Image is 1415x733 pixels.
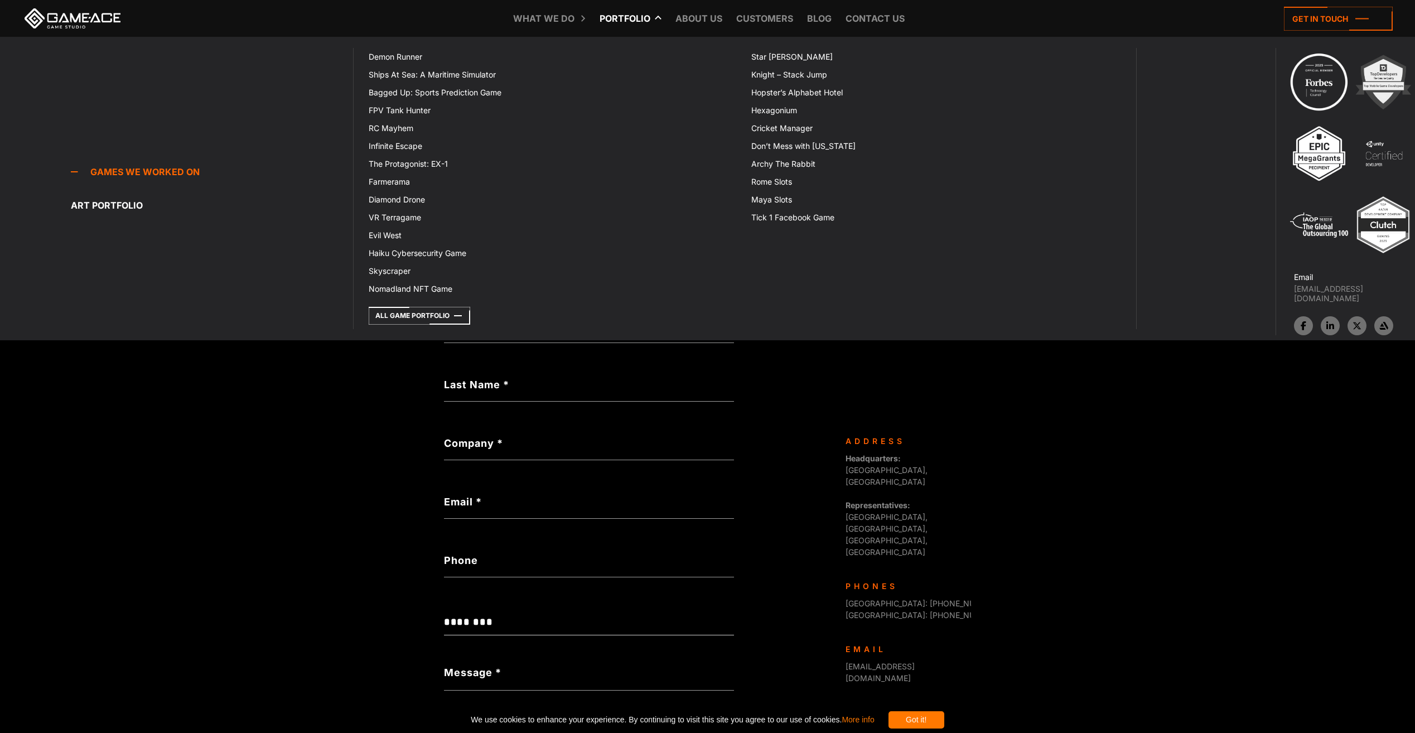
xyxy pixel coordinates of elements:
a: Farmerama [362,173,745,191]
a: All Game Portfolio [369,307,470,325]
span: We use cookies to enhance your experience. By continuing to visit this site you agree to our use ... [471,711,874,729]
a: Rome Slots [745,173,1127,191]
a: Evil West [362,226,745,244]
img: Top ar vr development company gaming 2025 game ace [1353,194,1414,255]
span: [GEOGRAPHIC_DATA], [GEOGRAPHIC_DATA], [GEOGRAPHIC_DATA], [GEOGRAPHIC_DATA] [846,500,928,557]
span: [GEOGRAPHIC_DATA]: [PHONE_NUMBER] [846,610,999,620]
label: Phone [444,553,734,568]
label: Company * [444,436,734,451]
div: Address [846,435,963,447]
span: [GEOGRAPHIC_DATA]: [PHONE_NUMBER] [846,599,999,608]
a: The Protagonist: EX-1 [362,155,745,173]
a: RC Mayhem [362,119,745,137]
a: Star [PERSON_NAME] [745,48,1127,66]
a: Cricket Manager [745,119,1127,137]
a: Hexagonium [745,102,1127,119]
label: Message * [444,665,501,680]
img: 3 [1288,123,1350,184]
img: 4 [1353,123,1414,184]
a: Infinite Escape [362,137,745,155]
label: Email * [444,494,734,509]
a: Demon Runner [362,48,745,66]
a: VR Terragame [362,209,745,226]
a: [EMAIL_ADDRESS][DOMAIN_NAME] [1294,284,1415,303]
label: Last Name * [444,377,734,392]
div: Email [846,643,963,655]
img: 2 [1353,51,1414,113]
a: Don’t Mess with [US_STATE] [745,137,1127,155]
div: Phones [846,580,963,592]
a: FPV Tank Hunter [362,102,745,119]
a: Knight – Stack Jump [745,66,1127,84]
a: Bagged Up: Sports Prediction Game [362,84,745,102]
a: More info [842,715,874,724]
div: Got it! [888,711,944,729]
a: Maya Slots [745,191,1127,209]
img: Technology council badge program ace 2025 game ace [1288,51,1350,113]
span: [GEOGRAPHIC_DATA], [GEOGRAPHIC_DATA] [846,454,928,486]
a: Hopster’s Alphabet Hotel [745,84,1127,102]
a: Ships At Sea: A Maritime Simulator [362,66,745,84]
a: Haiku Cybersecurity Game [362,244,745,262]
a: Get in touch [1284,7,1393,31]
a: Nomadland NFT Game [362,280,745,298]
a: [EMAIL_ADDRESS][DOMAIN_NAME] [846,662,915,683]
strong: Representatives: [846,500,910,510]
a: Art portfolio [71,194,354,216]
a: Tick 1 Facebook Game [745,209,1127,226]
a: Diamond Drone [362,191,745,209]
strong: Email [1294,272,1313,282]
a: Games we worked on [71,161,354,183]
a: Skyscraper [362,262,745,280]
strong: Headquarters: [846,454,901,463]
img: 5 [1288,194,1350,255]
a: Archy The Rabbit [745,155,1127,173]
